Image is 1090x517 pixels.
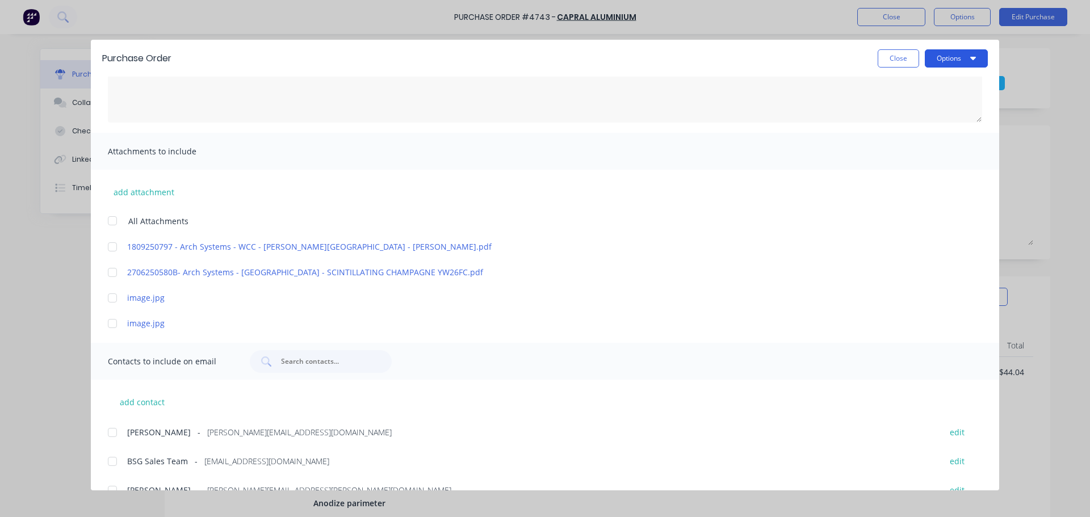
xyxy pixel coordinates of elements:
[198,484,200,496] span: -
[878,49,919,68] button: Close
[198,426,200,438] span: -
[925,49,988,68] button: Options
[127,455,188,467] span: BSG Sales Team
[195,455,198,467] span: -
[204,455,329,467] span: [EMAIL_ADDRESS][DOMAIN_NAME]
[127,426,191,438] span: [PERSON_NAME]
[127,484,191,496] span: [PERSON_NAME]
[207,426,392,438] span: [PERSON_NAME][EMAIL_ADDRESS][DOMAIN_NAME]
[102,52,171,65] div: Purchase Order
[280,356,374,367] input: Search contacts...
[108,393,176,410] button: add contact
[108,144,233,159] span: Attachments to include
[943,424,971,439] button: edit
[127,241,929,253] a: 1809250797 - Arch Systems - WCC - [PERSON_NAME][GEOGRAPHIC_DATA] - [PERSON_NAME].pdf
[127,317,929,329] a: image.jpg
[127,292,929,304] a: image.jpg
[943,453,971,469] button: edit
[108,354,233,369] span: Contacts to include on email
[128,215,188,227] span: All Attachments
[943,482,971,498] button: edit
[207,484,451,496] span: [PERSON_NAME][EMAIL_ADDRESS][PERSON_NAME][DOMAIN_NAME]
[127,266,929,278] a: 2706250580B- Arch Systems - [GEOGRAPHIC_DATA] - SCINTILLATING CHAMPAGNE YW26FC.pdf
[108,183,180,200] button: add attachment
